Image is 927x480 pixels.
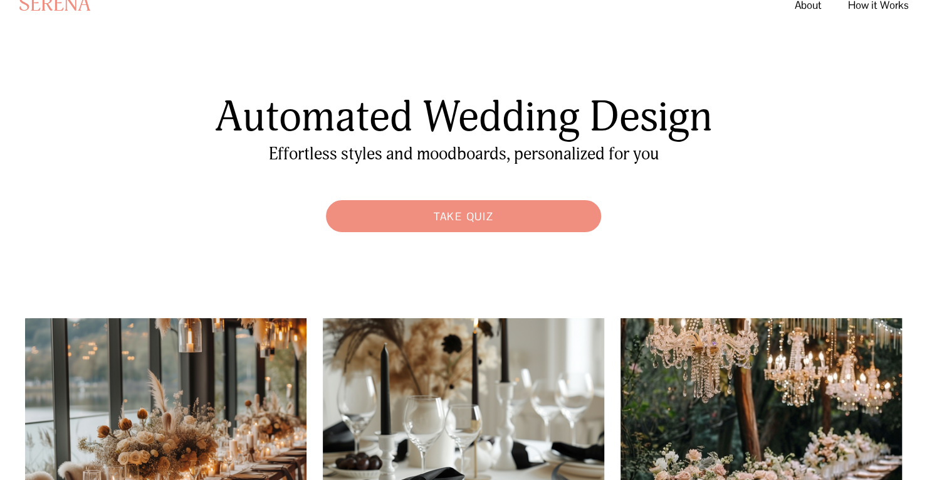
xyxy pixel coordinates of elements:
span: Automated Wedding Design [215,91,713,143]
a: Take Quiz [320,194,607,238]
span: Effortless styles and moodboards, personalized for you [269,144,659,164]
